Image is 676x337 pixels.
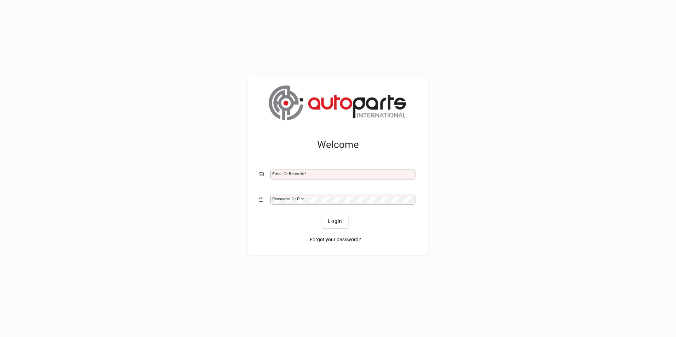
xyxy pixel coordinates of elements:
[322,215,348,228] button: Login
[272,196,303,201] mat-label: Password or Pin
[307,233,364,246] a: Forgot your password?
[328,218,342,225] span: Login
[259,139,417,151] h2: Welcome
[272,171,304,176] mat-label: Email or Barcode
[310,236,361,243] span: Forgot your password?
